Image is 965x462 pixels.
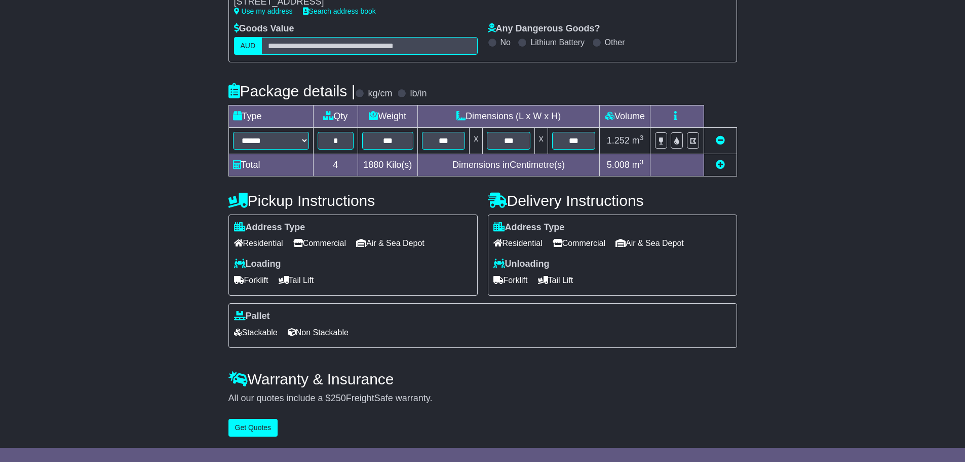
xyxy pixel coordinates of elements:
h4: Pickup Instructions [228,192,478,209]
label: Loading [234,259,281,270]
td: Qty [313,105,358,127]
span: m [632,160,644,170]
span: Tail Lift [538,272,573,288]
label: Other [605,38,625,47]
span: Commercial [293,235,346,251]
span: m [632,135,644,146]
h4: Warranty & Insurance [228,371,737,387]
label: Pallet [234,311,270,322]
label: kg/cm [368,88,392,99]
span: Air & Sea Depot [615,235,684,251]
label: lb/in [410,88,427,99]
span: Residential [234,235,283,251]
td: 4 [313,154,358,176]
label: Any Dangerous Goods? [488,23,600,34]
span: Forklift [493,272,528,288]
a: Use my address [234,7,293,15]
label: Goods Value [234,23,294,34]
span: Forklift [234,272,268,288]
span: 1.252 [607,135,630,146]
span: 1880 [363,160,383,170]
h4: Package details | [228,83,356,99]
td: x [534,127,548,154]
label: Address Type [234,222,305,233]
span: Commercial [553,235,605,251]
td: Dimensions (L x W x H) [417,105,600,127]
span: Non Stackable [288,325,349,340]
td: Kilo(s) [358,154,417,176]
h4: Delivery Instructions [488,192,737,209]
span: 250 [331,393,346,403]
label: AUD [234,37,262,55]
span: Stackable [234,325,278,340]
span: 5.008 [607,160,630,170]
td: Total [228,154,313,176]
sup: 3 [640,158,644,166]
span: Tail Lift [279,272,314,288]
td: x [470,127,483,154]
a: Add new item [716,160,725,170]
button: Get Quotes [228,419,278,437]
div: All our quotes include a $ FreightSafe warranty. [228,393,737,404]
td: Dimensions in Centimetre(s) [417,154,600,176]
span: Residential [493,235,543,251]
label: No [500,38,511,47]
sup: 3 [640,134,644,141]
label: Lithium Battery [530,38,585,47]
td: Volume [600,105,650,127]
span: Air & Sea Depot [356,235,424,251]
td: Type [228,105,313,127]
a: Remove this item [716,135,725,146]
td: Weight [358,105,417,127]
label: Address Type [493,222,565,233]
a: Search address book [303,7,376,15]
label: Unloading [493,259,550,270]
